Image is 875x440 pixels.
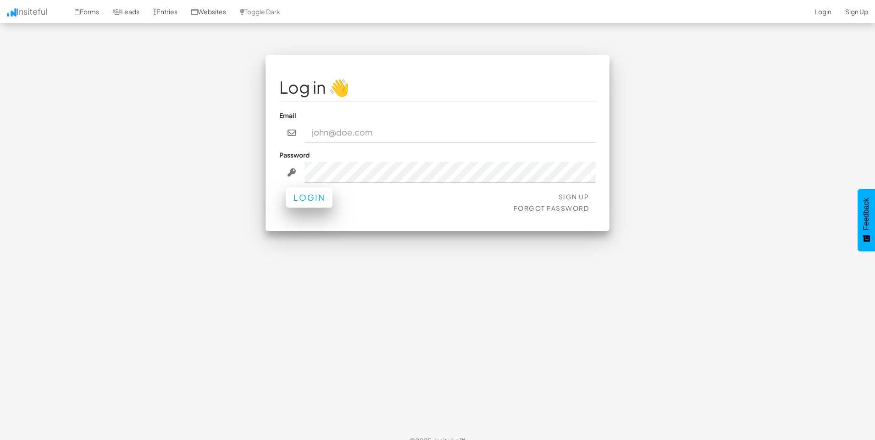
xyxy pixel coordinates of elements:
[305,122,596,143] input: john@doe.com
[279,150,310,159] label: Password
[279,111,296,120] label: Email
[514,204,589,212] a: Forgot Password
[862,198,870,230] span: Feedback
[7,8,17,17] img: icon.png
[279,78,596,96] h1: Log in 👋
[559,192,589,201] a: Sign Up
[286,187,332,208] button: Login
[858,189,875,251] button: Feedback - Show survey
